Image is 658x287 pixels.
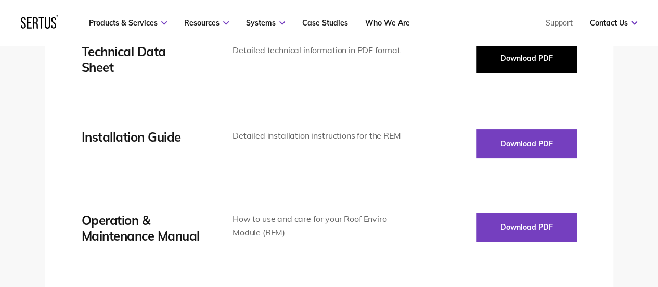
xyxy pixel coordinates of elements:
[302,18,348,28] a: Case Studies
[89,18,167,28] a: Products & Services
[590,18,637,28] a: Contact Us
[246,18,285,28] a: Systems
[233,44,405,57] div: Detailed technical information in PDF format
[546,18,573,28] a: Support
[82,44,201,75] div: Technical Data Sheet
[365,18,410,28] a: Who We Are
[476,213,577,242] button: Download PDF
[233,129,405,143] div: Detailed installation instructions for the REM
[184,18,229,28] a: Resources
[606,237,658,287] iframe: Chat Widget
[476,44,577,73] button: Download PDF
[82,129,201,145] div: Installation Guide
[233,213,405,239] div: How to use and care for your Roof Enviro Module (REM)
[82,213,201,244] div: Operation & Maintenance Manual
[476,129,577,158] button: Download PDF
